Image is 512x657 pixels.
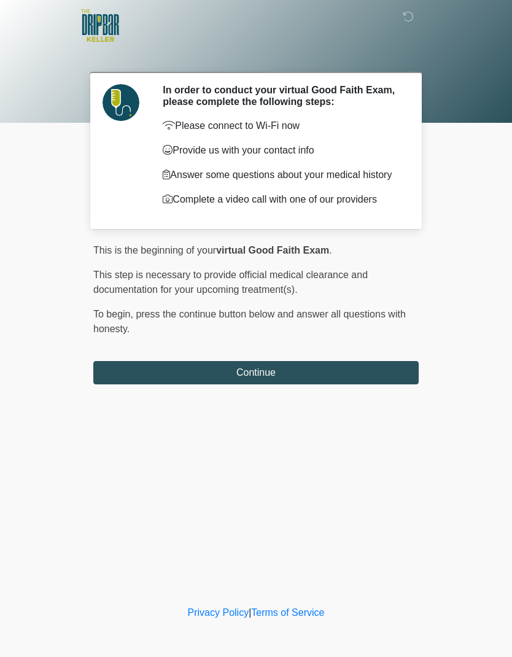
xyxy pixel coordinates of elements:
[329,245,332,255] span: .
[93,245,216,255] span: This is the beginning of your
[188,607,249,618] a: Privacy Policy
[84,44,428,67] h1: ‎ ‎
[93,309,136,319] span: To begin,
[103,84,139,121] img: Agent Avatar
[163,119,400,133] p: Please connect to Wi-Fi now
[93,309,406,334] span: press the continue button below and answer all questions with honesty.
[249,607,251,618] a: |
[251,607,324,618] a: Terms of Service
[81,9,119,42] img: The DRIPBaR - Keller Logo
[216,245,329,255] strong: virtual Good Faith Exam
[93,361,419,384] button: Continue
[93,270,368,295] span: This step is necessary to provide official medical clearance and documentation for your upcoming ...
[163,84,400,107] h2: In order to conduct your virtual Good Faith Exam, please complete the following steps:
[163,192,400,207] p: Complete a video call with one of our providers
[163,143,400,158] p: Provide us with your contact info
[163,168,400,182] p: Answer some questions about your medical history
